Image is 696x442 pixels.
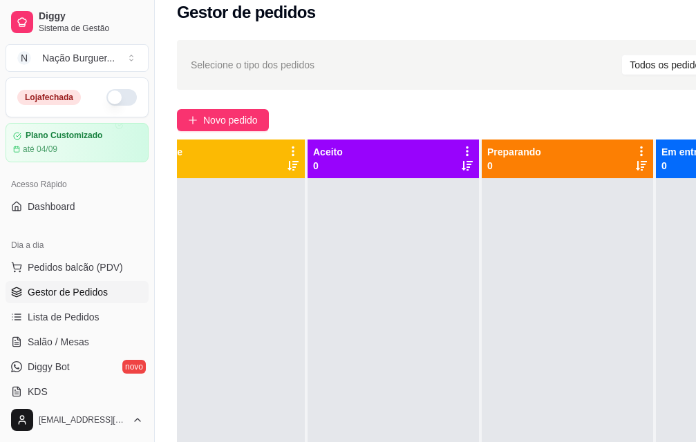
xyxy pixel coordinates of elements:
a: Lista de Pedidos [6,306,149,328]
span: Novo pedido [203,113,258,128]
span: plus [188,115,198,125]
a: Dashboard [6,195,149,218]
h2: Gestor de pedidos [177,1,316,23]
a: Plano Customizadoaté 04/09 [6,123,149,162]
div: Dia a dia [6,234,149,256]
a: DiggySistema de Gestão [6,6,149,39]
span: Sistema de Gestão [39,23,143,34]
span: Salão / Mesas [28,335,89,349]
div: Acesso Rápido [6,173,149,195]
a: Gestor de Pedidos [6,281,149,303]
span: Selecione o tipo dos pedidos [191,57,314,73]
button: [EMAIL_ADDRESS][DOMAIN_NAME] [6,403,149,436]
div: Nação Burguer ... [42,51,115,65]
article: até 04/09 [23,144,57,155]
button: Select a team [6,44,149,72]
article: Plano Customizado [26,131,102,141]
p: 0 [487,159,541,173]
a: Salão / Mesas [6,331,149,353]
p: 0 [313,159,343,173]
button: Alterar Status [106,89,137,106]
button: Pedidos balcão (PDV) [6,256,149,278]
span: Dashboard [28,200,75,213]
p: Aceito [313,145,343,159]
span: Diggy Bot [28,360,70,374]
a: KDS [6,381,149,403]
p: Preparando [487,145,541,159]
span: Diggy [39,10,143,23]
button: Novo pedido [177,109,269,131]
a: Diggy Botnovo [6,356,149,378]
span: KDS [28,385,48,398]
div: Loja fechada [17,90,81,105]
span: Gestor de Pedidos [28,285,108,299]
span: N [17,51,31,65]
span: [EMAIL_ADDRESS][DOMAIN_NAME] [39,414,126,425]
span: Pedidos balcão (PDV) [28,260,123,274]
span: Lista de Pedidos [28,310,100,324]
